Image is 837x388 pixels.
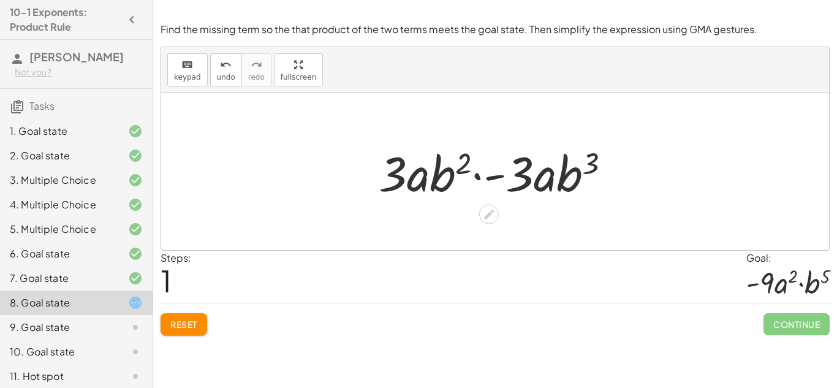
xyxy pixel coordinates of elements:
[174,73,201,82] span: keypad
[170,319,197,330] span: Reset
[10,173,108,188] div: 3. Multiple Choice
[281,73,316,82] span: fullscreen
[10,5,121,34] h4: 10-1 Exponents: Product Rule
[161,251,191,264] label: Steps:
[128,148,143,163] i: Task finished and correct.
[10,369,108,384] div: 11. Hot spot
[128,369,143,384] i: Task not started.
[746,251,830,265] div: Goal:
[161,262,172,299] span: 1
[128,246,143,261] i: Task finished and correct.
[251,58,262,72] i: redo
[29,99,55,112] span: Tasks
[241,53,271,86] button: redoredo
[161,313,207,335] button: Reset
[10,295,108,310] div: 8. Goal state
[10,246,108,261] div: 6. Goal state
[10,222,108,237] div: 5. Multiple Choice
[128,197,143,212] i: Task finished and correct.
[10,344,108,359] div: 10. Goal state
[128,320,143,335] i: Task not started.
[10,124,108,139] div: 1. Goal state
[167,53,208,86] button: keyboardkeypad
[29,50,124,64] span: [PERSON_NAME]
[128,344,143,359] i: Task not started.
[128,295,143,310] i: Task started.
[181,58,193,72] i: keyboard
[10,148,108,163] div: 2. Goal state
[10,197,108,212] div: 4. Multiple Choice
[128,222,143,237] i: Task finished and correct.
[220,58,232,72] i: undo
[15,66,143,78] div: Not you?
[128,271,143,286] i: Task finished and correct.
[248,73,265,82] span: redo
[10,320,108,335] div: 9. Goal state
[274,53,323,86] button: fullscreen
[128,173,143,188] i: Task finished and correct.
[10,271,108,286] div: 7. Goal state
[210,53,242,86] button: undoundo
[479,205,499,224] div: Edit math
[161,23,830,37] p: Find the missing term so the that product of the two terms meets the goal state. Then simplify th...
[217,73,235,82] span: undo
[128,124,143,139] i: Task finished and correct.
